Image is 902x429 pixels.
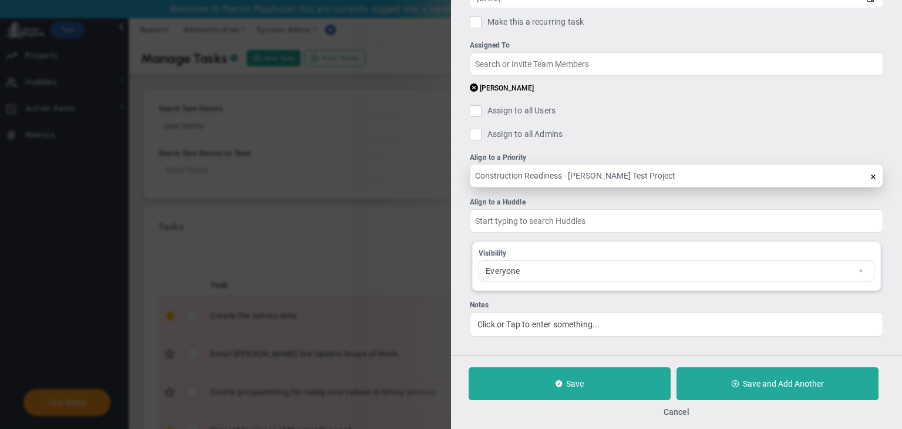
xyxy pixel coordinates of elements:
div: Align to a Priority [470,152,880,163]
button: Save [469,367,671,400]
span: clear [883,171,896,180]
div: Align to a Huddle [470,197,880,208]
span: Save [566,379,584,388]
span: Assign to all Admins [487,129,563,143]
button: [PERSON_NAME] [470,82,534,93]
div: Notes [470,300,880,311]
span: [PERSON_NAME] [480,84,534,92]
input: Search or Invite Team Members [470,52,883,76]
span: Make this a recurring task [487,16,584,31]
input: Start typing to search Priorities [470,164,883,187]
button: Cancel [664,407,689,417]
span: Save and Add Another [743,379,824,388]
span: select [854,261,874,281]
span: Everyone [479,261,854,281]
div: Click or Tap to enter something... [470,312,883,337]
div: Assigned To [470,40,880,51]
input: Start typing to search Huddles [470,209,883,233]
button: Save and Add Another [676,367,879,400]
div: Visibility [479,248,871,259]
span: Assign to all Users [487,105,556,120]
